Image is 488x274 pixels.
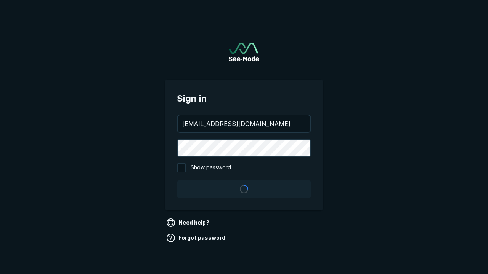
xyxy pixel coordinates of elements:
span: Show password [191,163,231,172]
span: Sign in [177,92,311,105]
input: your@email.com [178,115,310,132]
img: See-Mode Logo [229,43,259,61]
a: Go to sign in [229,43,259,61]
a: Forgot password [165,232,228,244]
a: Need help? [165,217,212,229]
